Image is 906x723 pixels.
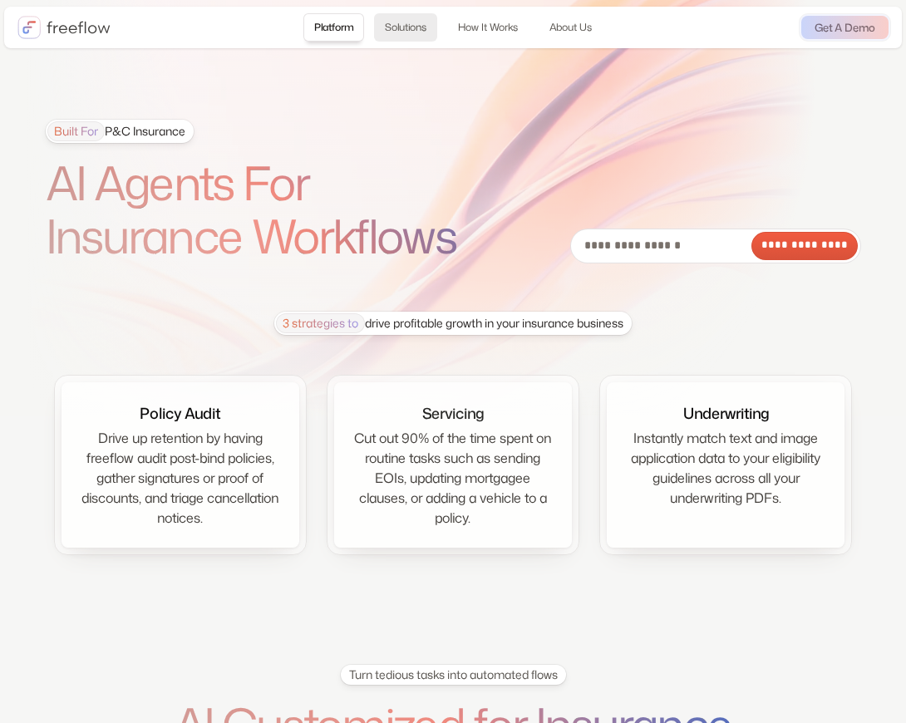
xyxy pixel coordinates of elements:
div: P&C Insurance [47,121,185,141]
a: Solutions [374,13,437,42]
div: Policy Audit [140,402,220,425]
span: 3 strategies to [276,313,365,333]
div: drive profitable growth in your insurance business [276,313,623,333]
a: Platform [303,13,363,42]
h1: AI Agents For Insurance Workflows [46,156,503,263]
div: Turn tedious tasks into automated flows [349,666,558,683]
div: Servicing [422,402,484,425]
a: Get A Demo [801,16,889,39]
a: home [17,16,111,39]
div: Drive up retention by having freeflow audit post-bind policies, gather signatures or proof of dis... [81,428,279,528]
div: Underwriting [683,402,769,425]
span: Built For [47,121,105,141]
a: How It Works [447,13,529,42]
a: About Us [539,13,603,42]
form: Email Form [570,229,861,263]
div: Cut out 90% of the time spent on routine tasks such as sending EOIs, updating mortgagee clauses, ... [354,428,552,528]
div: Instantly match text and image application data to your eligibility guidelines across all your un... [627,428,825,508]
